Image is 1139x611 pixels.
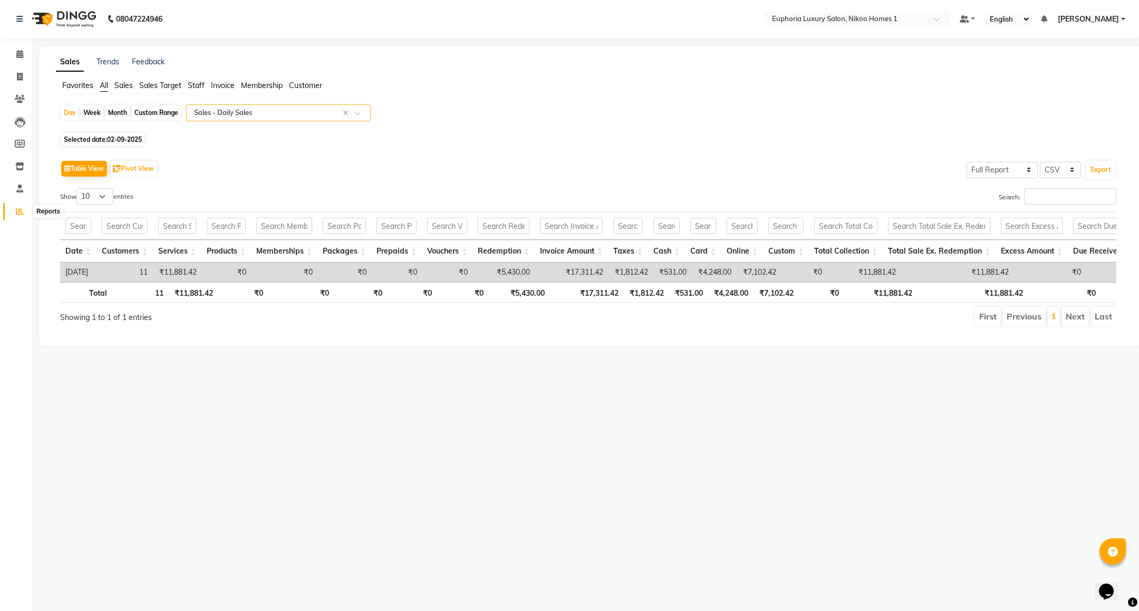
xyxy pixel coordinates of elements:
div: Month [105,105,130,120]
div: Showing 1 to 1 of 1 entries [60,306,491,323]
a: Feedback [132,57,165,66]
div: Reports [34,205,63,218]
th: Redemption: activate to sort column ascending [472,240,535,263]
input: Search Redemption [478,218,529,234]
input: Search Card [690,218,716,234]
th: Services: activate to sort column ascending [153,240,201,263]
img: logo [27,4,99,34]
input: Search Taxes [613,218,643,234]
a: Sales [56,53,84,72]
th: ₹0 [218,282,268,303]
td: ₹5,430.00 [473,263,535,282]
th: Online: activate to sort column ascending [721,240,763,263]
th: Date: activate to sort column ascending [60,240,96,263]
th: Vouchers: activate to sort column ascending [422,240,472,263]
span: Staff [188,81,205,90]
th: Invoice Amount: activate to sort column ascending [535,240,608,263]
input: Search Date [65,218,91,234]
input: Search Memberships [256,218,312,234]
input: Search Cash [653,218,680,234]
th: Products: activate to sort column ascending [201,240,251,263]
td: ₹0 [202,263,252,282]
th: Taxes: activate to sort column ascending [608,240,648,263]
span: 02-09-2025 [107,135,142,143]
input: Search Due Received [1073,218,1131,234]
th: ₹0 [1028,282,1101,303]
th: Total [60,282,112,303]
span: [PERSON_NAME] [1058,14,1119,25]
span: Membership [241,81,283,90]
b: 08047224946 [116,4,162,34]
th: ₹11,881.42 [918,282,1028,303]
input: Search Vouchers [427,218,467,234]
td: ₹531.00 [653,263,692,282]
th: Due Received: activate to sort column ascending [1068,240,1136,263]
th: ₹0 [388,282,438,303]
iframe: chat widget [1095,569,1128,600]
th: ₹0 [268,282,334,303]
td: ₹17,311.42 [535,263,609,282]
span: Clear all [343,108,352,119]
th: ₹11,881.42 [844,282,918,303]
input: Search Online [727,218,758,234]
span: Customer [289,81,322,90]
td: ₹0 [422,263,473,282]
input: Search Products [207,218,246,234]
th: ₹1,812.42 [624,282,669,303]
th: ₹0 [334,282,387,303]
th: Total Sale Ex. Redemption: activate to sort column ascending [883,240,996,263]
td: 11 [96,263,153,282]
td: ₹11,881.42 [901,263,1014,282]
td: ₹0 [372,263,422,282]
th: Memberships: activate to sort column ascending [251,240,317,263]
th: Total Collection: activate to sort column ascending [809,240,883,263]
th: ₹17,311.42 [550,282,624,303]
input: Search Total Sale Ex. Redemption [888,218,990,234]
th: Card: activate to sort column ascending [685,240,721,263]
input: Search Excess Amount [1001,218,1063,234]
select: Showentries [76,188,113,205]
th: ₹11,881.42 [169,282,218,303]
td: ₹7,102.42 [737,263,781,282]
td: ₹4,248.00 [692,263,737,282]
th: ₹5,430.00 [489,282,551,303]
span: Sales Target [139,81,181,90]
span: Sales [114,81,133,90]
th: 11 [112,282,169,303]
td: ₹0 [318,263,372,282]
input: Search Packages [323,218,366,234]
th: ₹531.00 [669,282,708,303]
button: Pivot View [110,161,157,177]
a: Trends [96,57,119,66]
div: Day [61,105,79,120]
th: Cash: activate to sort column ascending [648,240,685,263]
input: Search Services [158,218,196,234]
td: ₹0 [1014,263,1086,282]
th: ₹7,102.42 [754,282,799,303]
td: ₹11,881.42 [153,263,202,282]
input: Search Prepaids [377,218,417,234]
input: Search: [1024,188,1116,205]
label: Show entries [60,188,133,205]
td: [DATE] [60,263,96,282]
span: All [100,81,108,90]
th: ₹0 [799,282,845,303]
input: Search Invoice Amount [540,218,603,234]
div: Custom Range [132,105,181,120]
th: Packages: activate to sort column ascending [317,240,371,263]
td: ₹0 [252,263,318,282]
th: Excess Amount: activate to sort column ascending [996,240,1068,263]
td: ₹11,881.42 [827,263,901,282]
button: Table View [61,161,107,177]
span: Invoice [211,81,235,90]
th: ₹4,248.00 [708,282,754,303]
input: Search Custom [768,218,804,234]
img: pivot.png [113,165,121,173]
span: Selected date: [61,133,144,146]
input: Search Total Collection [814,218,877,234]
button: Export [1086,161,1115,179]
th: Customers: activate to sort column ascending [96,240,153,263]
th: Custom: activate to sort column ascending [763,240,809,263]
td: ₹1,812.42 [609,263,653,282]
input: Search Customers [102,218,148,234]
